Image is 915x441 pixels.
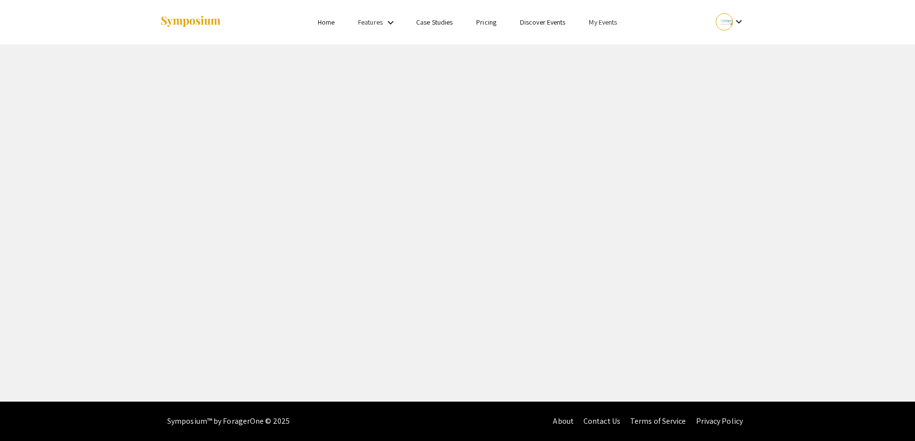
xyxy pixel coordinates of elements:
[318,18,335,27] a: Home
[358,18,383,27] a: Features
[167,402,290,441] div: Symposium™ by ForagerOne © 2025
[696,416,743,426] a: Privacy Policy
[416,18,453,27] a: Case Studies
[583,416,620,426] a: Contact Us
[873,397,908,434] iframe: Chat
[733,16,745,28] mat-icon: Expand account dropdown
[520,18,566,27] a: Discover Events
[630,416,686,426] a: Terms of Service
[476,18,496,27] a: Pricing
[705,11,755,33] button: Expand account dropdown
[553,416,574,426] a: About
[385,17,396,29] mat-icon: Expand Features list
[160,15,221,29] img: Symposium by ForagerOne
[589,18,617,27] a: My Events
